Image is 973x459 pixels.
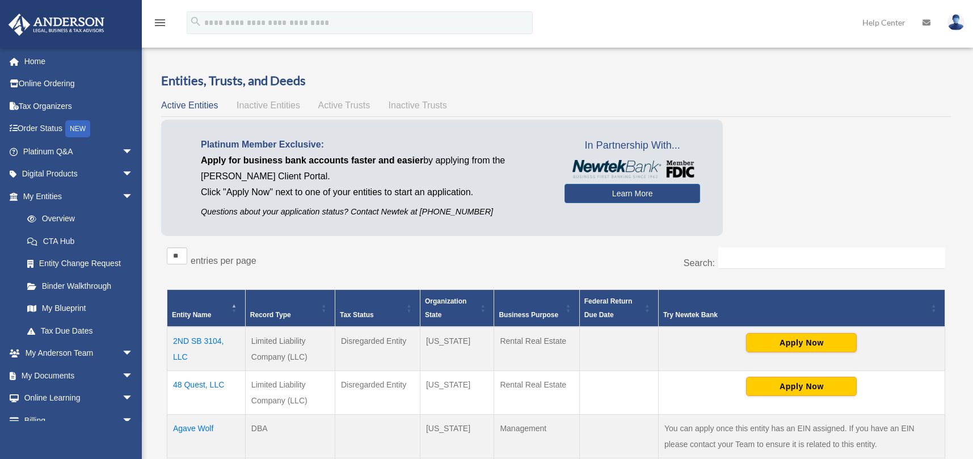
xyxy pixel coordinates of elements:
span: Business Purpose [499,311,558,319]
span: arrow_drop_down [122,342,145,365]
td: 2ND SB 3104, LLC [167,327,246,371]
div: Try Newtek Bank [663,308,928,322]
span: Record Type [250,311,291,319]
span: arrow_drop_down [122,364,145,388]
a: Binder Walkthrough [16,275,145,297]
p: Platinum Member Exclusive: [201,137,547,153]
a: Digital Productsarrow_drop_down [8,163,150,186]
span: Entity Name [172,311,211,319]
td: Disregarded Entity [335,327,420,371]
a: Online Learningarrow_drop_down [8,387,150,410]
img: NewtekBankLogoSM.png [570,160,694,178]
div: NEW [65,120,90,137]
td: [US_STATE] [420,327,494,371]
label: Search: [684,258,715,268]
span: Inactive Trusts [389,100,447,110]
td: Rental Real Estate [494,327,579,371]
button: Apply Now [746,333,857,352]
th: Entity Name: Activate to invert sorting [167,289,246,327]
i: menu [153,16,167,30]
a: Billingarrow_drop_down [8,409,150,432]
th: Record Type: Activate to sort [245,289,335,327]
th: Federal Return Due Date: Activate to sort [579,289,658,327]
span: Tax Status [340,311,374,319]
a: Tax Due Dates [16,319,145,342]
a: Learn More [565,184,700,203]
span: Apply for business bank accounts faster and easier [201,155,423,165]
a: Tax Organizers [8,95,150,117]
a: Online Ordering [8,73,150,95]
img: Anderson Advisors Platinum Portal [5,14,108,36]
button: Apply Now [746,377,857,396]
h3: Entities, Trusts, and Deeds [161,72,951,90]
td: Management [494,414,579,458]
p: by applying from the [PERSON_NAME] Client Portal. [201,153,547,184]
td: DBA [245,414,335,458]
a: menu [153,20,167,30]
a: Platinum Q&Aarrow_drop_down [8,140,150,163]
label: entries per page [191,256,256,266]
a: Entity Change Request [16,252,145,275]
p: Click "Apply Now" next to one of your entities to start an application. [201,184,547,200]
span: arrow_drop_down [122,387,145,410]
a: Home [8,50,150,73]
td: Limited Liability Company (LLC) [245,370,335,414]
td: [US_STATE] [420,370,494,414]
span: arrow_drop_down [122,185,145,208]
td: 48 Quest, LLC [167,370,246,414]
a: My Anderson Teamarrow_drop_down [8,342,150,365]
span: In Partnership With... [565,137,700,155]
a: My Entitiesarrow_drop_down [8,185,145,208]
a: My Documentsarrow_drop_down [8,364,150,387]
td: [US_STATE] [420,414,494,458]
th: Business Purpose: Activate to sort [494,289,579,327]
th: Organization State: Activate to sort [420,289,494,327]
span: Active Trusts [318,100,370,110]
span: Federal Return Due Date [584,297,633,319]
span: Inactive Entities [237,100,300,110]
img: User Pic [947,14,964,31]
td: Disregarded Entity [335,370,420,414]
a: Order StatusNEW [8,117,150,141]
td: Agave Wolf [167,414,246,458]
span: arrow_drop_down [122,140,145,163]
th: Tax Status: Activate to sort [335,289,420,327]
td: You can apply once this entity has an EIN assigned. If you have an EIN please contact your Team t... [658,414,945,458]
i: search [189,15,202,28]
span: arrow_drop_down [122,163,145,186]
p: Questions about your application status? Contact Newtek at [PHONE_NUMBER] [201,205,547,219]
span: Organization State [425,297,466,319]
td: Rental Real Estate [494,370,579,414]
th: Try Newtek Bank : Activate to sort [658,289,945,327]
span: Active Entities [161,100,218,110]
td: Limited Liability Company (LLC) [245,327,335,371]
span: arrow_drop_down [122,409,145,432]
a: My Blueprint [16,297,145,320]
a: Overview [16,208,139,230]
a: CTA Hub [16,230,145,252]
